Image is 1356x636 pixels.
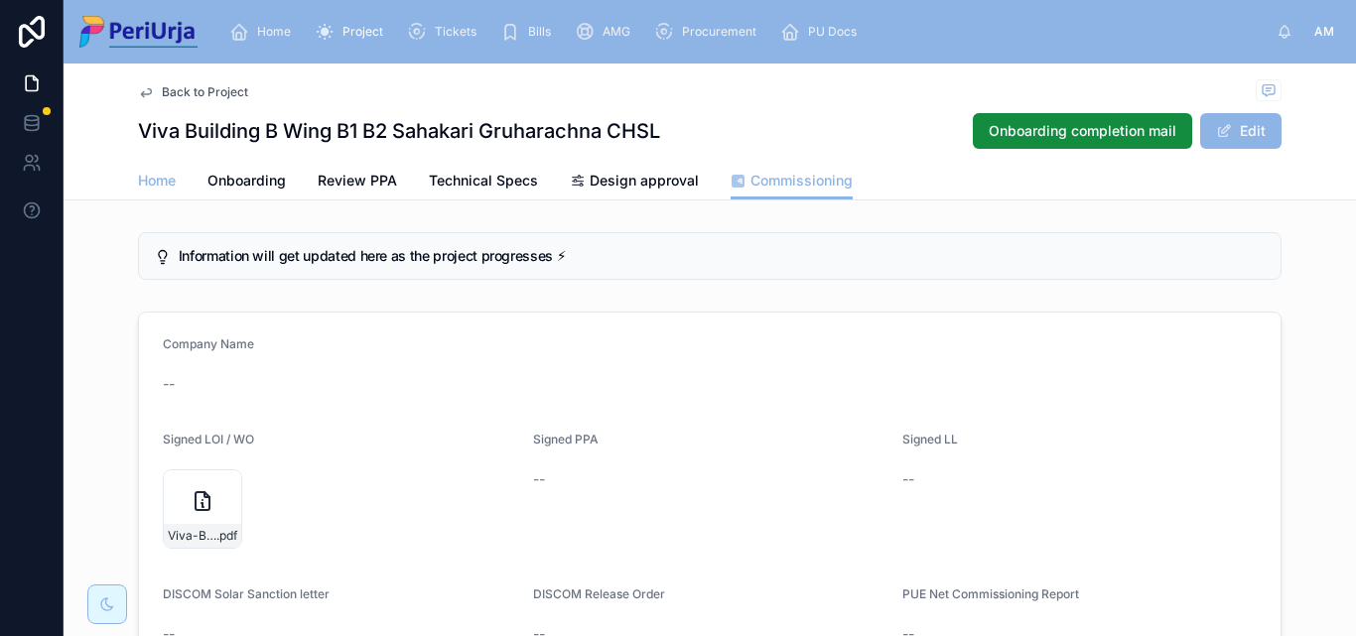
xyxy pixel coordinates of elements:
a: Home [138,163,176,202]
span: Tickets [435,24,476,40]
span: AM [1314,24,1334,40]
a: Bills [494,14,565,50]
span: Commissioning [750,171,853,191]
a: PU Docs [774,14,871,50]
span: Procurement [682,24,756,40]
span: .pdf [216,528,237,544]
span: Design approval [590,171,699,191]
span: PU Docs [808,24,857,40]
h1: Viva Building B Wing B1 B2 Sahakari Gruharachna CHSL [138,117,660,145]
span: -- [533,469,545,489]
div: scrollable content [213,10,1277,54]
a: Tickets [401,14,490,50]
span: Home [138,171,176,191]
span: Signed LOI / WO [163,432,254,446]
a: AMG [569,14,644,50]
a: Design approval [570,163,699,202]
img: App logo [79,16,198,48]
a: Technical Specs [429,163,538,202]
a: Project [309,14,397,50]
span: DISCOM Release Order [533,586,665,601]
span: AMG [603,24,630,40]
a: Commissioning [731,163,853,200]
a: Procurement [648,14,770,50]
span: Viva-Building-B-wing-_LOI [168,528,216,544]
span: -- [163,374,175,394]
span: DISCOM Solar Sanction letter [163,586,330,601]
span: Project [342,24,383,40]
span: Company Name [163,336,254,351]
button: Edit [1200,113,1282,149]
span: Signed PPA [533,432,599,446]
span: Back to Project [162,84,248,100]
span: Technical Specs [429,171,538,191]
a: Review PPA [318,163,397,202]
span: PUE Net Commissioning Report [902,586,1079,601]
span: Onboarding [207,171,286,191]
button: Onboarding completion mail [973,113,1192,149]
span: Bills [528,24,551,40]
span: Home [257,24,291,40]
span: Signed LL [902,432,958,446]
a: Home [223,14,305,50]
h5: Information will get updated here as the project progresses ⚡ [179,249,1265,263]
a: Onboarding [207,163,286,202]
span: Review PPA [318,171,397,191]
span: -- [902,469,914,489]
span: Onboarding completion mail [989,121,1176,141]
a: Back to Project [138,84,248,100]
